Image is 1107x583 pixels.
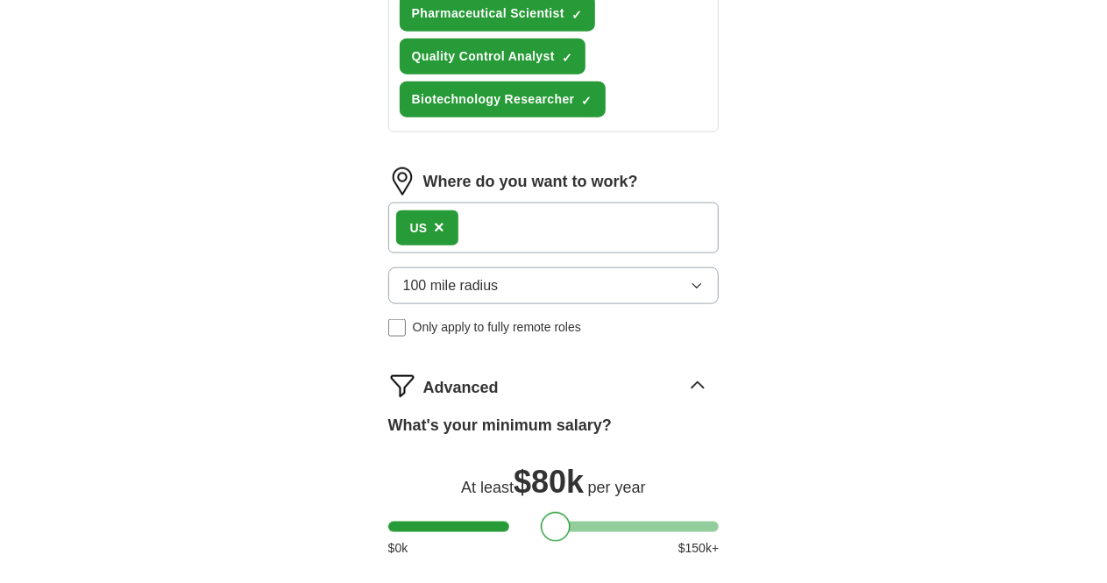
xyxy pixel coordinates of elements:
[388,539,408,558] span: $ 0 k
[582,94,593,108] span: ✓
[400,39,585,75] button: Quality Control Analyst✓
[412,4,564,23] span: Pharmaceutical Scientist
[514,464,584,500] span: $ 80k
[413,318,581,337] span: Only apply to fully remote roles
[423,170,638,194] label: Where do you want to work?
[434,215,444,241] button: ×
[400,82,606,117] button: Biotechnology Researcher✓
[434,217,444,237] span: ×
[571,8,582,22] span: ✓
[388,267,720,304] button: 100 mile radius
[403,275,499,296] span: 100 mile radius
[410,219,427,238] div: US
[423,376,499,400] span: Advanced
[412,47,555,66] span: Quality Control Analyst
[588,479,646,496] span: per year
[461,479,514,496] span: At least
[388,319,406,337] input: Only apply to fully remote roles
[388,167,416,196] img: location.png
[388,414,612,437] label: What's your minimum salary?
[388,372,416,400] img: filter
[412,90,575,109] span: Biotechnology Researcher
[678,539,719,558] span: $ 150 k+
[562,51,572,65] span: ✓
